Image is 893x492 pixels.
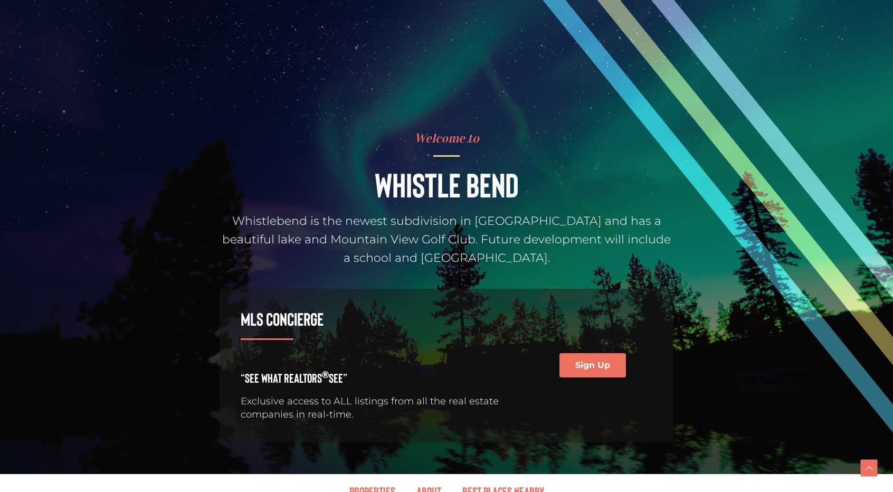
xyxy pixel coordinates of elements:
h1: Whistle Bend [220,167,673,201]
span: Sign Up [575,361,610,370]
a: Sign Up [559,353,626,377]
h3: MLS Concierge [241,310,522,328]
p: Exclusive access to ALL listings from all the real estate companies in real-time. [241,395,522,421]
h4: Welcome to [220,132,673,145]
h4: “See What REALTORS See” [241,372,522,384]
p: Whistlebend is the newest subdivision in [GEOGRAPHIC_DATA] and has a beautiful lake and Mountain ... [220,212,673,268]
sup: ® [322,368,329,380]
